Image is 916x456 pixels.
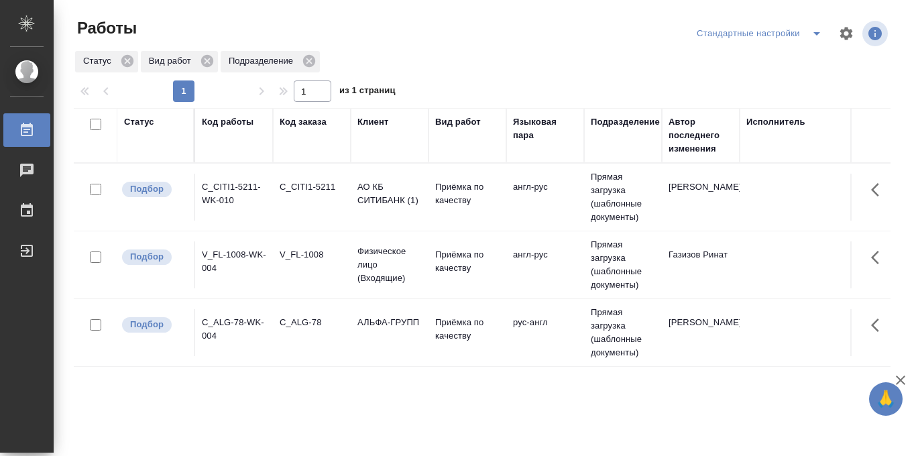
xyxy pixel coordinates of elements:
[584,231,662,298] td: Прямая загрузка (шаблонные документы)
[662,174,740,221] td: [PERSON_NAME]
[280,115,327,129] div: Код заказа
[280,180,344,194] div: C_CITI1-5211
[746,115,805,129] div: Исполнитель
[83,54,116,68] p: Статус
[75,51,138,72] div: Статус
[662,309,740,356] td: [PERSON_NAME]
[130,182,164,196] p: Подбор
[584,299,662,366] td: Прямая загрузка (шаблонные документы)
[513,115,577,142] div: Языковая пара
[130,250,164,264] p: Подбор
[874,385,897,413] span: 🙏
[506,309,584,356] td: рус-англ
[121,180,187,198] div: Можно подбирать исполнителей
[693,23,830,44] div: split button
[862,21,891,46] span: Посмотреть информацию
[830,17,862,50] span: Настроить таблицу
[121,316,187,334] div: Можно подбирать исполнителей
[221,51,320,72] div: Подразделение
[435,316,500,343] p: Приёмка по качеству
[863,309,895,341] button: Здесь прячутся важные кнопки
[435,180,500,207] p: Приёмка по качеству
[669,115,733,156] div: Автор последнего изменения
[357,180,422,207] p: АО КБ СИТИБАНК (1)
[130,318,164,331] p: Подбор
[339,82,396,102] span: из 1 страниц
[149,54,196,68] p: Вид работ
[195,174,273,221] td: C_CITI1-5211-WK-010
[357,245,422,285] p: Физическое лицо (Входящие)
[280,248,344,262] div: V_FL-1008
[357,115,388,129] div: Клиент
[591,115,660,129] div: Подразделение
[506,241,584,288] td: англ-рус
[124,115,154,129] div: Статус
[74,17,137,39] span: Работы
[280,316,344,329] div: C_ALG-78
[121,248,187,266] div: Можно подбирать исполнителей
[863,241,895,274] button: Здесь прячутся важные кнопки
[195,241,273,288] td: V_FL-1008-WK-004
[202,115,253,129] div: Код работы
[357,316,422,329] p: АЛЬФА-ГРУПП
[435,248,500,275] p: Приёмка по качеству
[141,51,218,72] div: Вид работ
[229,54,298,68] p: Подразделение
[435,115,481,129] div: Вид работ
[506,174,584,221] td: англ-рус
[869,382,903,416] button: 🙏
[662,241,740,288] td: Газизов Ринат
[584,164,662,231] td: Прямая загрузка (шаблонные документы)
[863,174,895,206] button: Здесь прячутся важные кнопки
[195,309,273,356] td: C_ALG-78-WK-004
